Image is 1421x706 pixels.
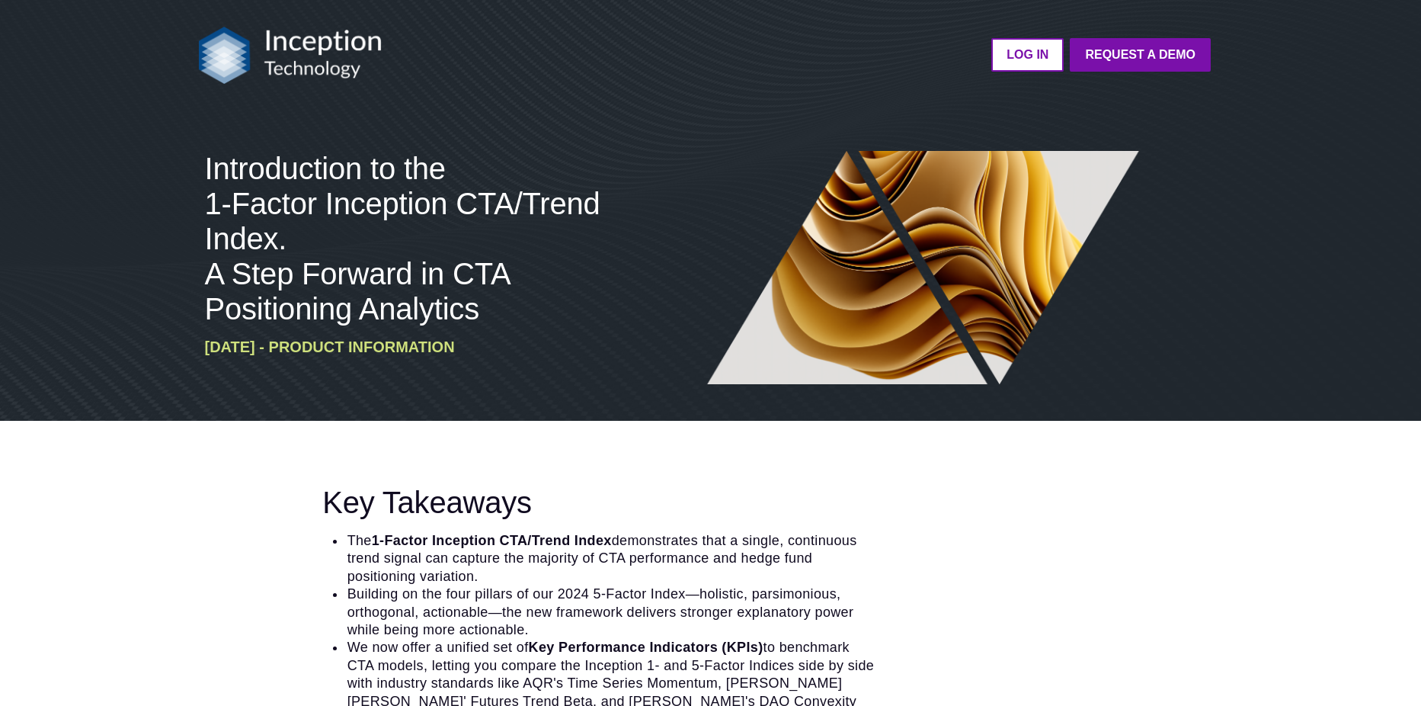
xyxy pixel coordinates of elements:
[1007,48,1048,61] strong: LOG IN
[1085,48,1195,61] strong: Request a Demo
[205,152,600,326] span: Introduction to the 1-Factor Inception CTA/Trend Index. A Step Forward in CTA Positioning Analytics
[529,640,763,655] strong: Key Performance Indicators (KPIs)
[372,533,612,548] strong: 1-Factor Inception CTA/Trend Index
[347,586,841,619] i: —holistic, parsimonious, orthogonal, actionable—
[322,485,876,520] h3: Key Takeaways
[205,339,619,356] h6: [DATE] - Product Information
[991,38,1064,72] a: LOG IN
[346,586,877,639] li: Building on the four pillars of our 2024 5-Factor Index the new framework delivers stronger expla...
[346,532,877,586] li: The demonstrates that a single, continuous trend signal can capture the majority of CTA performan...
[1070,38,1211,72] a: Request a Demo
